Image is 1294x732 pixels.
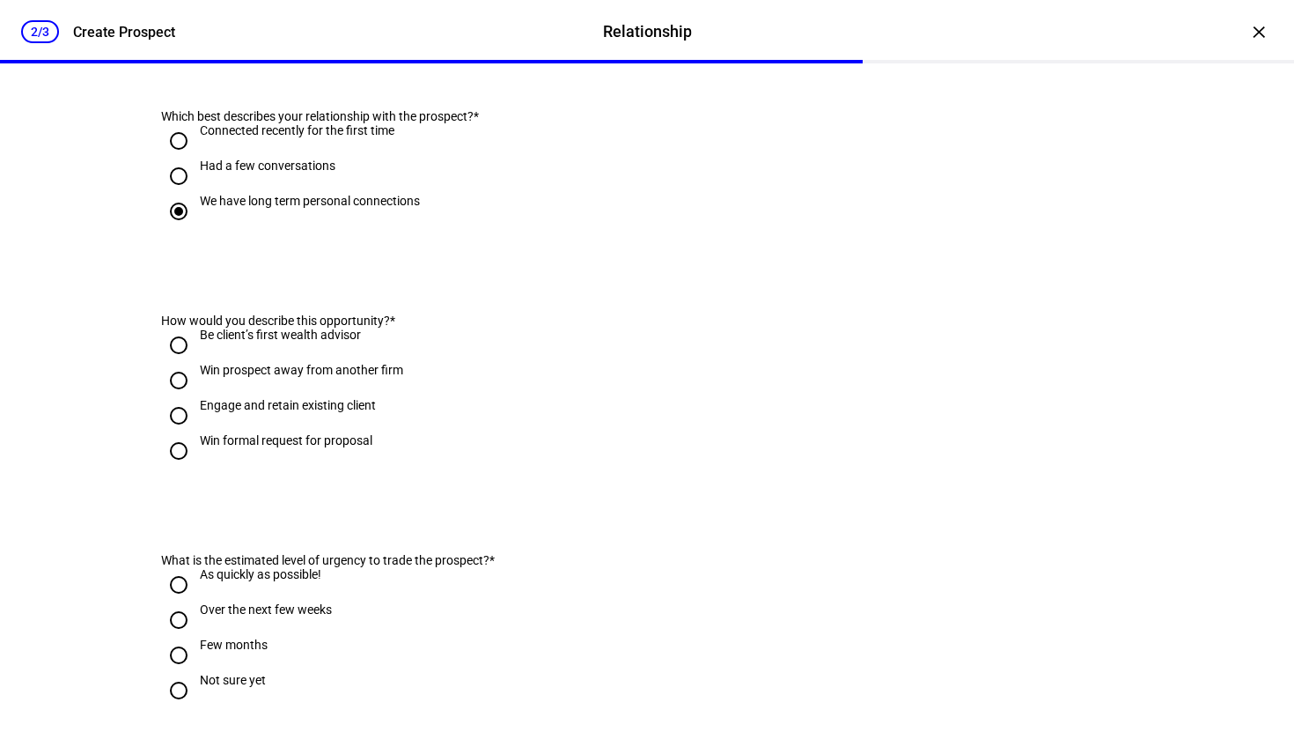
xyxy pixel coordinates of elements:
div: Be client’s first wealth advisor [200,328,361,342]
div: Relationship [603,20,692,43]
div: 2/3 [21,20,59,43]
div: Connected recently for the first time [200,123,394,137]
div: Engage and retain existing client [200,398,376,412]
div: Had a few conversations [200,159,335,173]
div: Create Prospect [73,24,175,41]
div: Win formal request for proposal [200,433,372,447]
div: Not sure yet [200,673,266,687]
div: Few months [200,638,268,652]
span: Which best describes your relationship with the prospect? [161,109,474,123]
div: × [1245,18,1273,46]
span: How would you describe this opportunity? [161,314,390,328]
span: What is the estimated level of urgency to trade the prospect? [161,553,489,567]
div: Win prospect away from another firm [200,363,403,377]
div: As quickly as possible! [200,567,321,581]
div: Over the next few weeks [200,603,332,617]
div: We have long term personal connections [200,194,420,208]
